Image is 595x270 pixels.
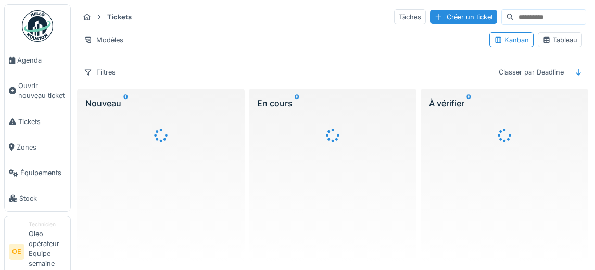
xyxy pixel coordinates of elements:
[18,117,66,127] span: Tickets
[18,81,66,101] span: Ouvrir nouveau ticket
[430,10,497,24] div: Créer un ticket
[257,97,408,109] div: En cours
[19,193,66,203] span: Stock
[466,97,471,109] sup: 0
[394,9,426,24] div: Tâches
[494,65,568,80] div: Classer par Deadline
[20,168,66,178] span: Équipements
[85,97,236,109] div: Nouveau
[103,12,136,22] strong: Tickets
[22,10,53,42] img: Badge_color-CXgf-gQk.svg
[494,35,529,45] div: Kanban
[123,97,128,109] sup: 0
[79,32,128,47] div: Modèles
[9,244,24,260] li: OE
[17,142,66,152] span: Zones
[17,55,66,65] span: Agenda
[5,134,70,160] a: Zones
[542,35,577,45] div: Tableau
[79,65,120,80] div: Filtres
[295,97,299,109] sup: 0
[5,73,70,108] a: Ouvrir nouveau ticket
[5,186,70,211] a: Stock
[5,160,70,186] a: Équipements
[29,220,66,228] div: Technicien
[429,97,580,109] div: À vérifier
[5,47,70,73] a: Agenda
[5,109,70,134] a: Tickets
